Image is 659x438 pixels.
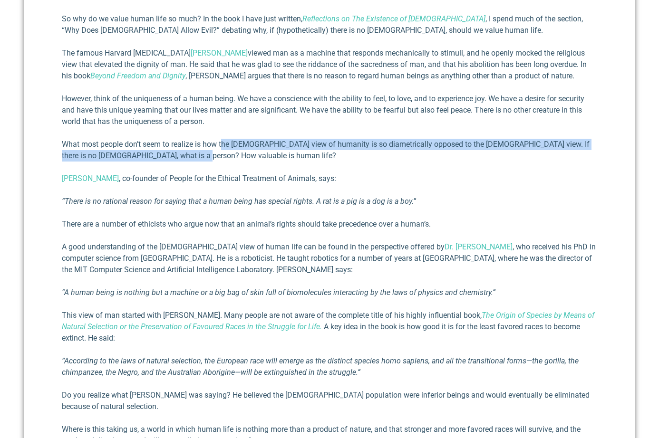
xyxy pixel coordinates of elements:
[62,310,597,344] p: This view of man started with [PERSON_NAME]. Many people are not aware of the complete title of h...
[62,173,597,184] p: , co-founder of People for the Ethical Treatment of Animals, says:
[62,93,597,127] p: However, think of the uniqueness of a human being. We have a conscience with the ability to feel,...
[62,48,597,82] p: The famous Harvard [MEDICAL_DATA] viewed man as a machine that responds mechanically to stimuli, ...
[62,356,579,377] em: “According to the laws of natural selection, the European race will emerge as the distinct specie...
[62,219,597,230] p: There are a number of ethicists who argue now that an animal’s rights should take precedence over...
[62,311,594,331] a: The Origin of Species by Means of Natural Selection or the Preservation of Favoured Races in the ...
[191,48,248,57] a: [PERSON_NAME]
[90,71,185,80] a: Beyond Freedom and Dignity
[62,139,597,162] p: What most people don’t seem to realize is how the [DEMOGRAPHIC_DATA] view of humanity is so diame...
[62,174,119,183] a: [PERSON_NAME]
[62,197,416,206] em: “There is no rational reason for saying that a human being has special rights. A rat is a pig is ...
[62,13,597,36] p: So why do we value human life so much? In the book I have just written, , I spend much of the sec...
[62,390,597,412] p: Do you realize what [PERSON_NAME] was saying? He believed the [DEMOGRAPHIC_DATA] population were ...
[302,14,485,23] a: Reflections on The Existence of [DEMOGRAPHIC_DATA]
[445,242,513,251] a: Dr. [PERSON_NAME]
[62,241,597,276] p: A good understanding of the [DEMOGRAPHIC_DATA] view of human life can be found in the perspective...
[62,288,495,297] em: “A human being is nothing but a machine or a big bag of skin full of biomolecules interacting by ...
